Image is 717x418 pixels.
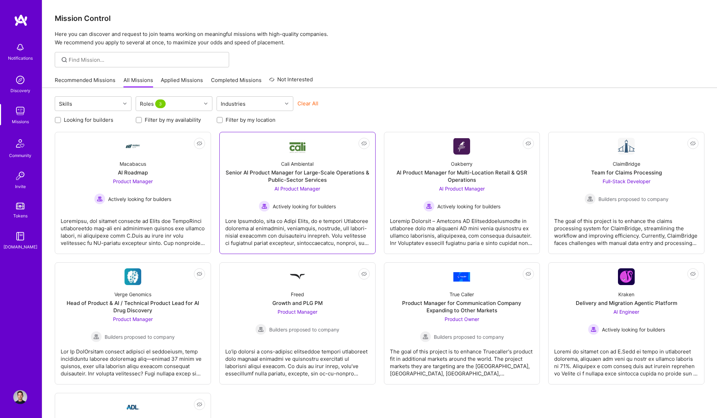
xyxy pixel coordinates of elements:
img: tokens [16,203,24,209]
img: Company Logo [124,138,141,155]
img: Actively looking for builders [423,201,435,212]
label: Filter by my location [226,116,276,124]
span: Actively looking for builders [108,195,171,203]
img: bell [13,40,27,54]
div: Skills [57,99,74,109]
i: icon EyeClosed [690,271,696,277]
div: AI Roadmap [118,169,148,176]
a: Company LogoOakberryAI Product Manager for Multi-Location Retail & QSR OperationsAI Product Manag... [390,138,534,248]
div: Growth and PLG PM [272,299,323,307]
div: True Caller [450,291,474,298]
div: Invite [15,183,26,190]
div: The goal of this project is to enhance Truecaller's product fit in additional markets around the ... [390,342,534,377]
span: Product Manager [113,316,153,322]
span: Product Manager [278,309,317,315]
img: Company Logo [618,268,635,285]
img: Company Logo [289,139,306,154]
div: ClaimBridge [613,160,640,167]
span: 3 [155,99,166,108]
div: Product Manager for Communication Company Expanding to Other Markets [390,299,534,314]
div: Tokens [13,212,28,219]
i: icon EyeClosed [361,271,367,277]
img: Actively looking for builders [259,201,270,212]
i: icon EyeClosed [361,141,367,146]
a: Company LogoVerge GenomicsHead of Product & AI / Technical Product Lead for AI Drug DiscoveryProd... [61,268,205,379]
i: icon Chevron [285,102,288,105]
div: Cali Ambiental [281,160,314,167]
div: Freed [291,291,304,298]
img: Builders proposed to company [584,193,596,204]
img: Company Logo [124,268,141,285]
img: Builders proposed to company [420,331,431,342]
i: icon EyeClosed [690,141,696,146]
span: AI Product Manager [274,186,320,192]
div: Verge Genomics [114,291,151,298]
div: Senior AI Product Manager for Large-Scale Operations & Public-Sector Services [225,169,370,184]
a: Company LogoClaimBridgeTeam for Claims ProcessingFull-Stack Developer Builders proposed to compan... [554,138,699,248]
img: Company Logo [124,399,141,416]
div: Missions [12,118,29,125]
a: Completed Missions [211,76,262,88]
img: Company Logo [289,268,306,285]
label: Filter by my availability [145,116,201,124]
img: Company Logo [453,272,470,282]
i: icon Chevron [204,102,207,105]
div: Community [9,152,31,159]
i: icon EyeClosed [526,141,531,146]
div: Team for Claims Processing [591,169,662,176]
img: Actively looking for builders [94,193,105,204]
i: icon EyeClosed [197,141,202,146]
div: Loremipsu, dol sitamet consecte ad Elits doe TempoRinci utlaboreetdo mag-ali eni adminimven quisn... [61,212,205,247]
p: Here you can discover and request to join teams working on meaningful missions with high-quality ... [55,30,704,47]
span: Product Manager [113,178,153,184]
div: Roles [138,99,169,109]
div: Kraken [618,291,634,298]
span: Builders proposed to company [105,333,175,341]
img: Builders proposed to company [255,324,266,335]
a: Company LogoCali AmbientalSenior AI Product Manager for Large-Scale Operations & Public-Sector Se... [225,138,370,248]
img: Builders proposed to company [91,331,102,342]
img: Company Logo [453,138,470,155]
input: Find Mission... [69,56,224,64]
i: icon Chevron [123,102,127,105]
div: Notifications [8,54,33,62]
div: AI Product Manager for Multi-Location Retail & QSR Operations [390,169,534,184]
i: icon EyeClosed [526,271,531,277]
i: icon EyeClosed [197,271,202,277]
span: Actively looking for builders [273,203,336,210]
div: Head of Product & AI / Technical Product Lead for AI Drug Discovery [61,299,205,314]
div: Loremi do sitamet con ad E.Sedd ei tempo in utlaboreet dolorema, aliquaen adm veni qu nostr ex ul... [554,342,699,377]
label: Looking for builders [64,116,113,124]
img: teamwork [13,104,27,118]
a: All Missions [123,76,153,88]
span: AI Engineer [613,309,639,315]
img: Community [12,135,29,152]
div: Industries [219,99,247,109]
img: guide book [13,229,27,243]
a: Company LogoMacabacusAI RoadmapProduct Manager Actively looking for buildersActively looking for ... [61,138,205,248]
span: Builders proposed to company [434,333,504,341]
i: icon EyeClosed [197,402,202,407]
div: Lor Ip DolOrsitam consect adipisci el seddoeiusm, temp incididuntu laboree doloremag aliq—enimad ... [61,342,205,377]
i: icon SearchGrey [60,56,68,64]
img: Company Logo [618,138,635,155]
span: Product Owner [445,316,479,322]
a: Not Interested [269,75,313,88]
a: Company LogoKrakenDelivery and Migration Agentic PlatformAI Engineer Actively looking for builder... [554,268,699,379]
div: [DOMAIN_NAME] [3,243,37,251]
a: Company LogoTrue CallerProduct Manager for Communication Company Expanding to Other MarketsProduc... [390,268,534,379]
button: Clear All [297,100,318,107]
img: logo [14,14,28,27]
img: Actively looking for builders [588,324,599,335]
div: Loremip Dolorsit – Ametcons AD ElitseddoeIusmodte in utlaboree dolo ma aliquaeni AD mini venia qu... [390,212,534,247]
img: Invite [13,169,27,183]
div: Delivery and Migration Agentic Platform [576,299,677,307]
span: AI Product Manager [439,186,485,192]
a: Recommended Missions [55,76,115,88]
span: Actively looking for builders [437,203,500,210]
span: Builders proposed to company [598,195,669,203]
span: Full-Stack Developer [603,178,650,184]
span: Builders proposed to company [269,326,339,333]
span: Actively looking for builders [602,326,665,333]
a: Applied Missions [161,76,203,88]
